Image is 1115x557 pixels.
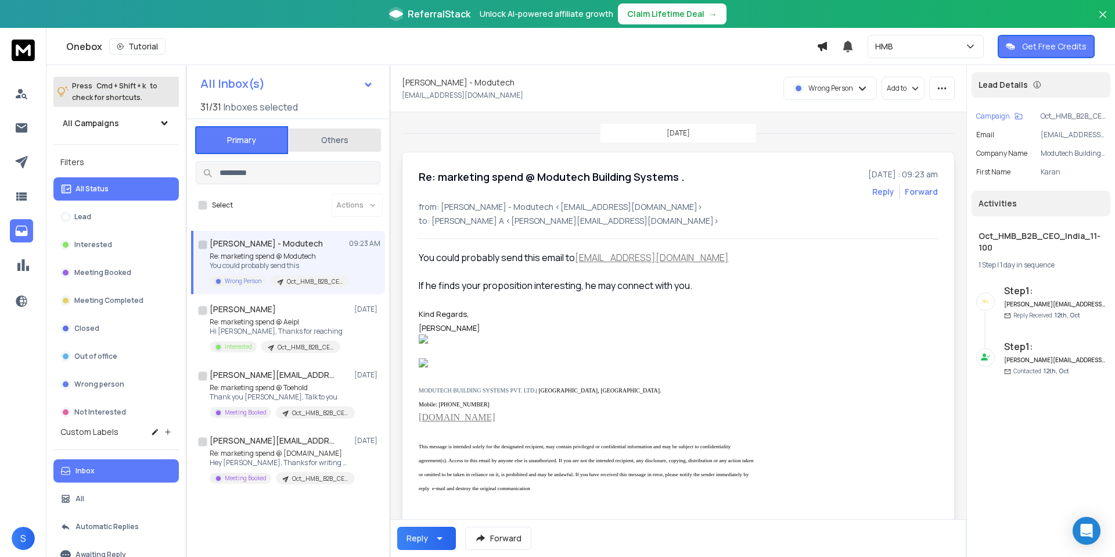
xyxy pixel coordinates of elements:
img: 20A2B3F4-DA78-4734-984A-80DB36BA631D [419,334,510,344]
button: S [12,527,35,550]
p: Re: marketing spend @ Toehold [210,383,349,392]
p: Re: marketing spend @ Aeipl [210,317,343,327]
button: All [53,487,179,510]
div: You could probably send this email to [419,251,758,265]
p: Not Interested [74,408,126,417]
button: Interested [53,233,179,256]
h1: [PERSON_NAME][EMAIL_ADDRESS][DOMAIN_NAME] [210,435,337,447]
button: Reply [397,527,456,550]
p: Thank you [PERSON_NAME], Talk to you [210,392,349,402]
p: 09:23 AM [349,239,380,248]
button: Meeting Completed [53,289,179,312]
div: Open Intercom Messenger [1073,517,1100,545]
p: Out of office [74,352,117,361]
font: Kind Regards, [419,309,469,319]
p: You could probably send this [210,261,349,270]
p: Campaign [976,112,1010,121]
p: Hi [PERSON_NAME], Thanks for reaching [210,327,343,336]
p: Interested [225,342,252,351]
p: to: [PERSON_NAME] A <[PERSON_NAME][EMAIL_ADDRESS][DOMAIN_NAME]> [419,215,938,227]
a: [DOMAIN_NAME] [419,412,495,422]
p: Oct_HMB_B2B_CEO_India_11-100 [278,343,333,352]
p: [DATE] : 09:23 am [868,169,938,180]
h1: [PERSON_NAME] [210,304,276,315]
span: ReferralStack [408,7,470,21]
button: Closed [53,317,179,340]
h1: Re: marketing spend @ Modutech Building Systems . [419,169,685,185]
button: Meeting Booked [53,261,179,284]
a: [EMAIL_ADDRESS][DOMAIN_NAME] [575,251,729,264]
button: Not Interested [53,401,179,424]
div: Forward [905,186,938,198]
span: This message is intended solely for the designated recipient, may contain privileged or confident... [419,444,755,491]
span: 12th, Oct [1044,367,1069,375]
p: Lead [74,212,91,222]
span: Mobile: [PHONE_NUMBER] [419,401,490,408]
span: 12th, Oct [1055,311,1080,319]
h3: Filters [53,154,179,170]
h1: All Inbox(s) [200,78,265,90]
p: Interested [74,240,112,249]
button: All Campaigns [53,112,179,135]
p: Lead Details [979,79,1028,91]
button: Wrong person [53,373,179,396]
p: Wrong Person [225,277,261,285]
p: Automatic Replies [75,522,139,531]
p: Wrong Person [808,84,853,93]
button: Others [288,127,381,153]
h1: All Campaigns [63,117,119,129]
img: 67CC0B3C-CA44-4118-8C8C-E738F4D0B0F9 [419,358,459,367]
span: 1 Step [979,260,996,270]
label: Select [212,201,233,210]
span: → [709,8,717,20]
p: All Status [75,184,109,194]
button: Lead [53,205,179,228]
p: Contacted [1013,367,1069,376]
p: Unlock AI-powered affiliate growth [480,8,613,20]
div: If he finds your proposition interesting, he may connect with you. [419,278,758,494]
h6: [PERSON_NAME][EMAIL_ADDRESS][DOMAIN_NAME] [1004,356,1106,365]
p: [DATE] [354,436,380,445]
button: Get Free Credits [998,35,1095,58]
span: | [GEOGRAPHIC_DATA], [GEOGRAPHIC_DATA]. [536,387,661,394]
p: Modutech Building Systems . [1041,149,1106,158]
span: MODUTECH BUILDING SYSTEMS PVT. LTD. [419,387,536,394]
button: All Status [53,177,179,201]
p: Press to check for shortcuts. [72,80,157,103]
p: Oct_HMB_B2B_CEO_India_11-100 [292,474,348,483]
p: Company Name [976,149,1027,158]
p: Hey [PERSON_NAME], Thanks for writing back, [210,458,349,467]
p: Oct_HMB_B2B_CEO_India_11-100 [1041,112,1106,121]
p: First Name [976,167,1010,177]
p: All [75,494,84,504]
button: Automatic Replies [53,515,179,538]
p: Re: marketing spend @ [DOMAIN_NAME] [210,449,349,458]
p: Karan [1041,167,1106,177]
p: Inbox [75,466,95,476]
h1: [PERSON_NAME] - Modutech [402,77,515,88]
p: Add to [887,84,907,93]
p: Meeting Booked [74,268,131,277]
p: Wrong person [74,380,124,389]
h3: Inboxes selected [224,100,298,114]
div: Onebox [66,38,817,55]
button: Out of office [53,345,179,368]
button: Tutorial [109,38,166,55]
p: [DATE] [667,128,690,138]
p: Email [976,130,994,140]
p: Oct_HMB_B2B_CEO_India_11-100 [292,409,348,417]
button: All Inbox(s) [191,72,383,95]
h1: [PERSON_NAME] - Modutech [210,238,323,249]
p: Oct_HMB_B2B_CEO_India_11-100 [287,277,343,286]
span: 1 day in sequence [1000,260,1055,270]
p: HMB [875,41,898,52]
div: Activities [972,191,1110,216]
button: Forward [465,527,531,550]
button: Primary [195,126,288,154]
p: Get Free Credits [1022,41,1087,52]
button: Campaign [976,112,1023,121]
p: Meeting Booked [225,408,267,417]
p: Reply Received [1013,311,1080,320]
